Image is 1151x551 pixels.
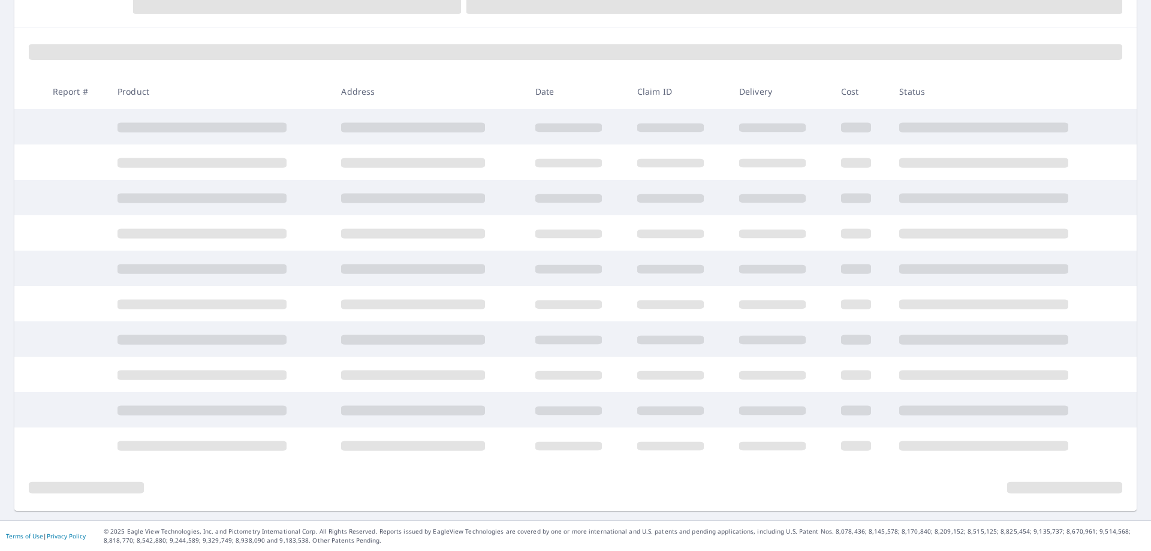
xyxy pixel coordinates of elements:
th: Cost [831,74,890,109]
a: Terms of Use [6,532,43,540]
p: | [6,532,86,540]
th: Date [526,74,628,109]
th: Product [108,74,332,109]
th: Address [332,74,525,109]
a: Privacy Policy [47,532,86,540]
th: Status [890,74,1114,109]
th: Report # [43,74,108,109]
th: Delivery [730,74,831,109]
th: Claim ID [628,74,730,109]
p: © 2025 Eagle View Technologies, Inc. and Pictometry International Corp. All Rights Reserved. Repo... [104,527,1145,545]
